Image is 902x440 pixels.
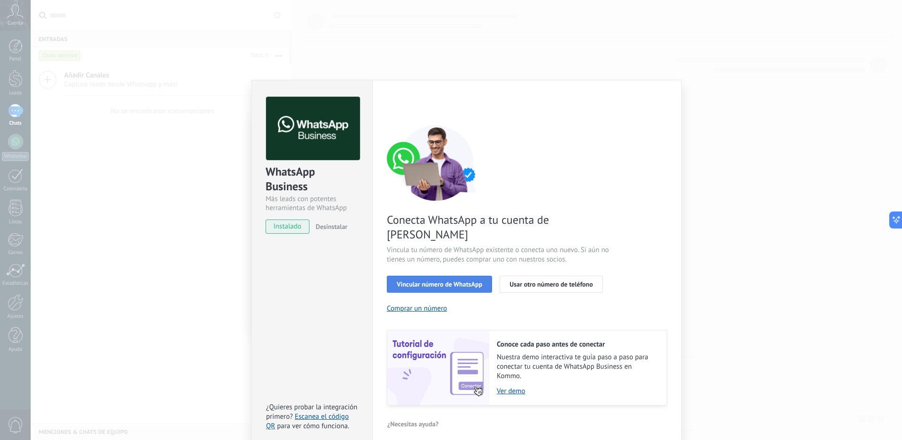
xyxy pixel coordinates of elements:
button: Comprar un número [387,304,447,313]
span: ¿Necesitas ayuda? [387,421,439,427]
span: Desinstalar [316,222,347,231]
span: Nuestra demo interactiva te guía paso a paso para conectar tu cuenta de WhatsApp Business en Kommo. [497,353,657,381]
button: ¿Necesitas ayuda? [387,417,439,431]
span: Usar otro número de teléfono [509,281,593,288]
div: WhatsApp Business [266,164,359,195]
span: instalado [266,220,309,234]
span: Vincular número de WhatsApp [397,281,482,288]
button: Vincular número de WhatsApp [387,276,492,293]
button: Usar otro número de teléfono [500,276,602,293]
div: Más leads con potentes herramientas de WhatsApp [266,195,359,212]
a: Ver demo [497,387,657,396]
span: para ver cómo funciona. [277,422,349,431]
span: Conecta WhatsApp a tu cuenta de [PERSON_NAME] [387,212,611,242]
a: Escanea el código QR [266,412,349,431]
h2: Conoce cada paso antes de conectar [497,340,657,349]
button: Desinstalar [312,220,347,234]
span: ¿Quieres probar la integración primero? [266,403,358,421]
span: Vincula tu número de WhatsApp existente o conecta uno nuevo. Si aún no tienes un número, puedes c... [387,245,611,264]
img: logo_main.png [266,97,360,161]
img: connect number [387,125,486,201]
